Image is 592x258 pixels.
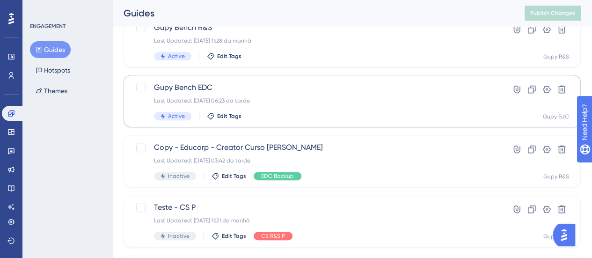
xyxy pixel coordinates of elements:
span: Publish Changes [530,9,575,17]
span: Edit Tags [222,232,246,240]
span: Gupy Bench R&S [154,22,475,33]
button: Edit Tags [212,172,246,180]
button: Edit Tags [212,232,246,240]
span: Active [168,52,185,60]
span: Edit Tags [217,112,241,120]
div: ENGAGEMENT [30,22,66,30]
span: Edit Tags [217,52,241,60]
span: EDC Backup [261,172,294,180]
span: Copy - Educorp - Creator Curso [PERSON_NAME] [154,142,475,153]
span: Need Help? [22,2,58,14]
button: Edit Tags [207,52,241,60]
button: Themes [30,82,73,99]
button: Edit Tags [207,112,241,120]
span: Edit Tags [222,172,246,180]
span: Active [168,112,185,120]
div: Gupy EdC [543,113,569,120]
div: Last Updated: [DATE] 03:42 da tarde [154,157,475,164]
span: CS R&S P [261,232,285,240]
div: Gupy R&S [543,173,569,180]
span: Inactive [168,232,190,240]
button: Guides [30,41,71,58]
div: Last Updated: [DATE] 06:23 da tarde [154,97,475,104]
span: Inactive [168,172,190,180]
span: Teste - CS P [154,202,475,213]
div: Last Updated: [DATE] 11:21 da manhã [154,217,475,224]
div: Gupy R&S [543,53,569,60]
div: Guides [124,7,501,20]
button: Hotspots [30,62,76,79]
iframe: UserGuiding AI Assistant Launcher [553,221,581,249]
button: Publish Changes [525,6,581,21]
div: Last Updated: [DATE] 11:28 da manhã [154,37,475,44]
div: Gupy R&S [543,233,569,240]
span: Gupy Bench EDC [154,82,475,93]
